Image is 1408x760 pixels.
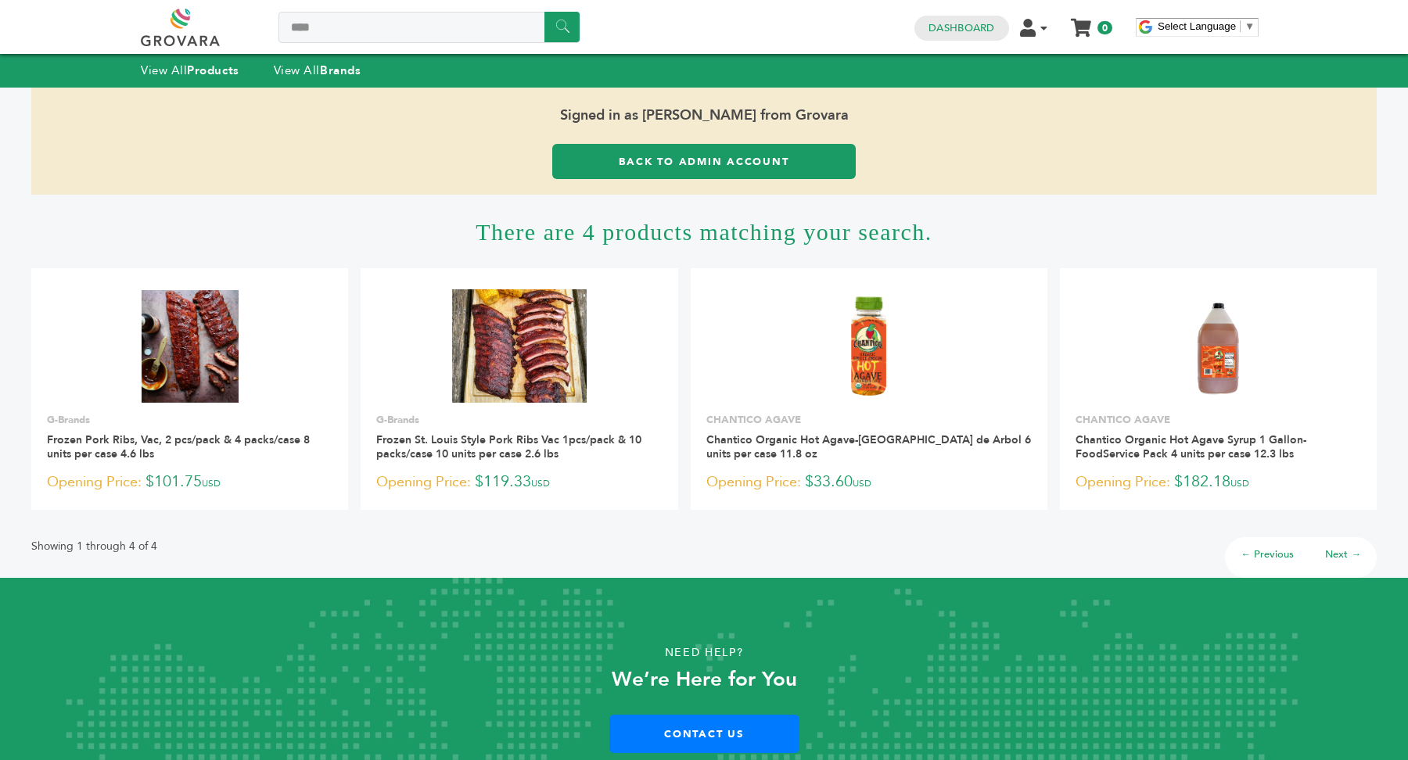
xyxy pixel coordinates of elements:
p: CHANTICO AGAVE [1076,413,1361,427]
a: View AllBrands [274,63,361,78]
p: $33.60 [706,471,1032,494]
p: $182.18 [1076,471,1361,494]
strong: Products [187,63,239,78]
a: Contact Us [609,715,799,753]
span: USD [202,477,221,489]
a: Next → [1325,547,1361,561]
img: Frozen St. Louis Style Pork Ribs Vac 1pcs/pack & 10 packs/case 10 units per case 2.6 lbs [452,289,587,402]
a: Frozen St. Louis Style Pork Ribs Vac 1pcs/pack & 10 packs/case 10 units per case 2.6 lbs [376,432,641,461]
a: Chantico Organic Hot Agave-[GEOGRAPHIC_DATA] de Arbol 6 units per case 11.8 oz [706,432,1031,461]
a: View AllProducts [141,63,239,78]
p: Showing 1 through 4 of 4 [31,537,157,556]
p: Need Help? [70,641,1338,665]
span: Opening Price: [706,471,801,493]
p: G-Brands [47,413,332,427]
img: Chantico Organic Hot Agave-Chile de Arbol 6 units per case 11.8 oz [831,290,906,403]
p: $101.75 [47,471,332,494]
p: G-Brands [376,413,662,427]
a: Back to Admin Account [552,144,856,179]
a: Frozen Pork Ribs, Vac, 2 pcs/pack & 4 packs/case 8 units per case 4.6 lbs [47,432,310,461]
strong: We’re Here for You [612,665,797,694]
span: Opening Price: [1076,471,1170,493]
a: Dashboard [928,21,994,35]
span: ▼ [1245,20,1255,32]
img: Chantico Organic Hot Agave Syrup 1 Gallon-FoodService Pack 4 units per case 12.3 lbs [1175,289,1263,402]
span: Opening Price: [47,471,142,493]
span: USD [1230,477,1249,489]
a: ← Previous [1241,547,1294,561]
span: Signed in as [PERSON_NAME] from Grovara [31,88,1377,144]
strong: Brands [320,63,361,78]
a: Select Language​ [1158,20,1255,32]
p: $119.33 [376,471,662,494]
a: Chantico Organic Hot Agave Syrup 1 Gallon-FoodService Pack 4 units per case 12.3 lbs [1076,432,1306,461]
h1: There are 4 products matching your search. [31,195,1377,268]
span: 0 [1097,21,1112,34]
input: Search a product or brand... [278,12,580,43]
span: USD [531,477,550,489]
span: Opening Price: [376,471,471,493]
span: Select Language [1158,20,1236,32]
a: My Cart [1072,14,1090,30]
p: CHANTICO AGAVE [706,413,1032,427]
span: USD [853,477,871,489]
img: Frozen Pork Ribs, Vac, 2 pcs/pack & 4 packs/case 8 units per case 4.6 lbs [142,290,239,403]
